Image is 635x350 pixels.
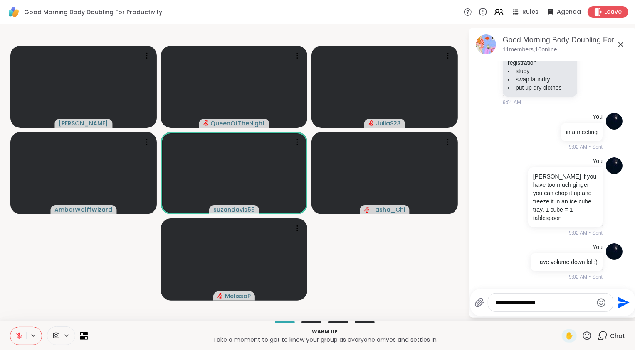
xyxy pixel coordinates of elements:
[508,75,572,83] li: swap laundry
[476,34,496,54] img: Good Morning Body Doubling For Productivity, Oct 07
[55,206,113,214] span: AmberWolffWizard
[613,293,632,312] button: Send
[606,113,623,130] img: https://sharewell-space-live.sfo3.digitaloceanspaces.com/user-generated/d7277878-0de6-43a2-a937-4...
[589,229,591,237] span: •
[569,143,587,151] span: 9:02 AM
[376,119,401,127] span: JuliaS23
[211,119,265,127] span: QueenOfTheNight
[589,273,591,281] span: •
[522,8,539,16] span: Rules
[368,120,374,126] span: audio-muted
[569,229,587,237] span: 9:02 AM
[606,243,623,260] img: https://sharewell-space-live.sfo3.digitaloceanspaces.com/user-generated/d7277878-0de6-43a2-a937-4...
[213,206,255,214] span: suzandavis55
[503,99,521,106] span: 9:01 AM
[364,207,370,213] span: audio-muted
[593,157,603,166] h4: You
[203,120,209,126] span: audio-muted
[7,5,21,19] img: ShareWell Logomark
[93,335,557,344] p: Take a moment to get to know your group as everyone arrives and settles in
[610,332,625,340] span: Chat
[596,298,606,308] button: Emoji picker
[24,8,162,16] span: Good Morning Body Doubling For Productivity
[59,119,109,127] span: [PERSON_NAME]
[606,157,623,174] img: https://sharewell-space-live.sfo3.digitaloceanspaces.com/user-generated/d7277878-0de6-43a2-a937-4...
[496,299,593,307] textarea: Type your message
[593,113,603,121] h4: You
[533,172,598,222] p: [PERSON_NAME] if you have too much ginger you can chop it up and freeze it in an ice cube tray. 1...
[593,243,603,252] h4: You
[592,229,603,237] span: Sent
[565,331,573,341] span: ✋
[225,292,251,300] span: MelissaP
[372,206,405,214] span: Tasha_Chi
[592,273,603,281] span: Sent
[566,128,598,136] p: in a meeting
[508,67,572,75] li: study
[503,46,557,54] p: 11 members, 10 online
[93,328,557,335] p: Warm up
[217,293,223,299] span: audio-muted
[536,258,598,266] p: Have volume down lol :)
[557,8,581,16] span: Agenda
[592,143,603,151] span: Sent
[604,8,622,16] span: Leave
[589,143,591,151] span: •
[569,273,587,281] span: 9:02 AM
[508,83,572,92] li: put up dry clothes
[503,35,629,45] div: Good Morning Body Doubling For Productivity, [DATE]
